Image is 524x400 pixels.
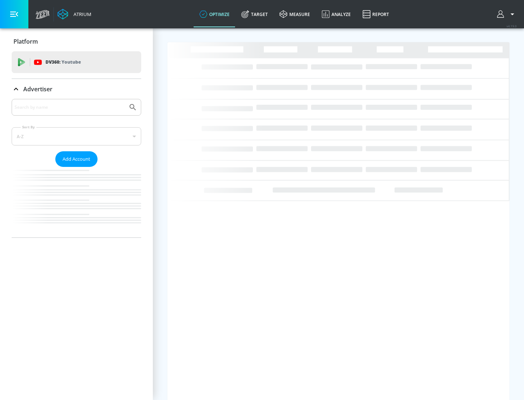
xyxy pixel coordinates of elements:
p: DV360: [45,58,81,66]
a: measure [274,1,316,27]
span: v 4.19.0 [507,24,517,28]
p: Platform [13,37,38,45]
label: Sort By [21,125,36,129]
p: Advertiser [23,85,52,93]
a: Analyze [316,1,357,27]
div: Platform [12,31,141,52]
span: Add Account [63,155,90,163]
nav: list of Advertiser [12,167,141,237]
button: Add Account [55,151,98,167]
a: Atrium [57,9,91,20]
input: Search by name [15,103,125,112]
p: Youtube [61,58,81,66]
div: DV360: Youtube [12,51,141,73]
div: A-Z [12,127,141,145]
a: Report [357,1,395,27]
div: Advertiser [12,79,141,99]
a: Target [235,1,274,27]
div: Atrium [71,11,91,17]
a: optimize [194,1,235,27]
div: Advertiser [12,99,141,237]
